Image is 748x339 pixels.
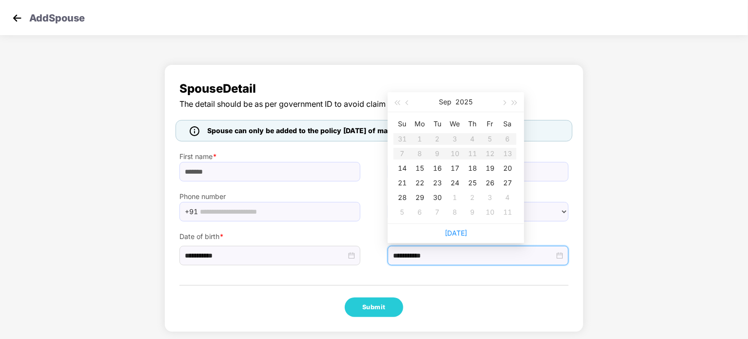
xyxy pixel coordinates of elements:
[394,205,411,219] td: 2025-10-05
[207,125,410,136] span: Spouse can only be added to the policy [DATE] of marriage.
[411,116,429,132] th: Mo
[446,205,464,219] td: 2025-10-08
[484,162,496,174] div: 19
[484,192,496,203] div: 3
[449,177,461,189] div: 24
[446,116,464,132] th: We
[502,206,513,218] div: 11
[411,190,429,205] td: 2025-09-29
[464,176,481,190] td: 2025-09-25
[484,206,496,218] div: 10
[396,162,408,174] div: 14
[464,116,481,132] th: Th
[394,190,411,205] td: 2025-09-28
[429,205,446,219] td: 2025-10-07
[449,162,461,174] div: 17
[179,98,569,110] span: The detail should be as per government ID to avoid claim rejections.
[467,206,478,218] div: 9
[179,151,360,162] label: First name
[29,11,85,22] p: Add Spouse
[439,92,452,112] button: Sep
[432,162,443,174] div: 16
[414,162,426,174] div: 15
[429,176,446,190] td: 2025-09-23
[481,116,499,132] th: Fr
[394,161,411,176] td: 2025-09-14
[429,116,446,132] th: Tu
[449,192,461,203] div: 1
[481,205,499,219] td: 2025-10-10
[499,116,516,132] th: Sa
[414,192,426,203] div: 29
[502,192,513,203] div: 4
[502,177,513,189] div: 27
[179,191,360,202] label: Phone number
[179,80,569,98] span: Spouse Detail
[411,205,429,219] td: 2025-10-06
[411,161,429,176] td: 2025-09-15
[394,116,411,132] th: Su
[446,190,464,205] td: 2025-10-01
[499,190,516,205] td: 2025-10-04
[446,176,464,190] td: 2025-09-24
[464,190,481,205] td: 2025-10-02
[179,231,360,242] label: Date of birth
[414,177,426,189] div: 22
[396,192,408,203] div: 28
[502,162,513,174] div: 20
[394,176,411,190] td: 2025-09-21
[396,206,408,218] div: 5
[467,162,478,174] div: 18
[456,92,473,112] button: 2025
[499,205,516,219] td: 2025-10-11
[432,177,443,189] div: 23
[10,11,24,25] img: svg+xml;base64,PHN2ZyB4bWxucz0iaHR0cDovL3d3dy53My5vcmcvMjAwMC9zdmciIHdpZHRoPSIzMCIgaGVpZ2h0PSIzMC...
[432,206,443,218] div: 7
[481,190,499,205] td: 2025-10-03
[467,177,478,189] div: 25
[446,161,464,176] td: 2025-09-17
[481,176,499,190] td: 2025-09-26
[481,161,499,176] td: 2025-09-19
[190,126,199,136] img: icon
[484,177,496,189] div: 26
[411,176,429,190] td: 2025-09-22
[445,229,467,237] a: [DATE]
[449,206,461,218] div: 8
[467,192,478,203] div: 2
[396,177,408,189] div: 21
[499,176,516,190] td: 2025-09-27
[432,192,443,203] div: 30
[429,161,446,176] td: 2025-09-16
[429,190,446,205] td: 2025-09-30
[185,204,198,219] span: +91
[464,161,481,176] td: 2025-09-18
[499,161,516,176] td: 2025-09-20
[414,206,426,218] div: 6
[464,205,481,219] td: 2025-10-09
[345,298,403,317] button: Submit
